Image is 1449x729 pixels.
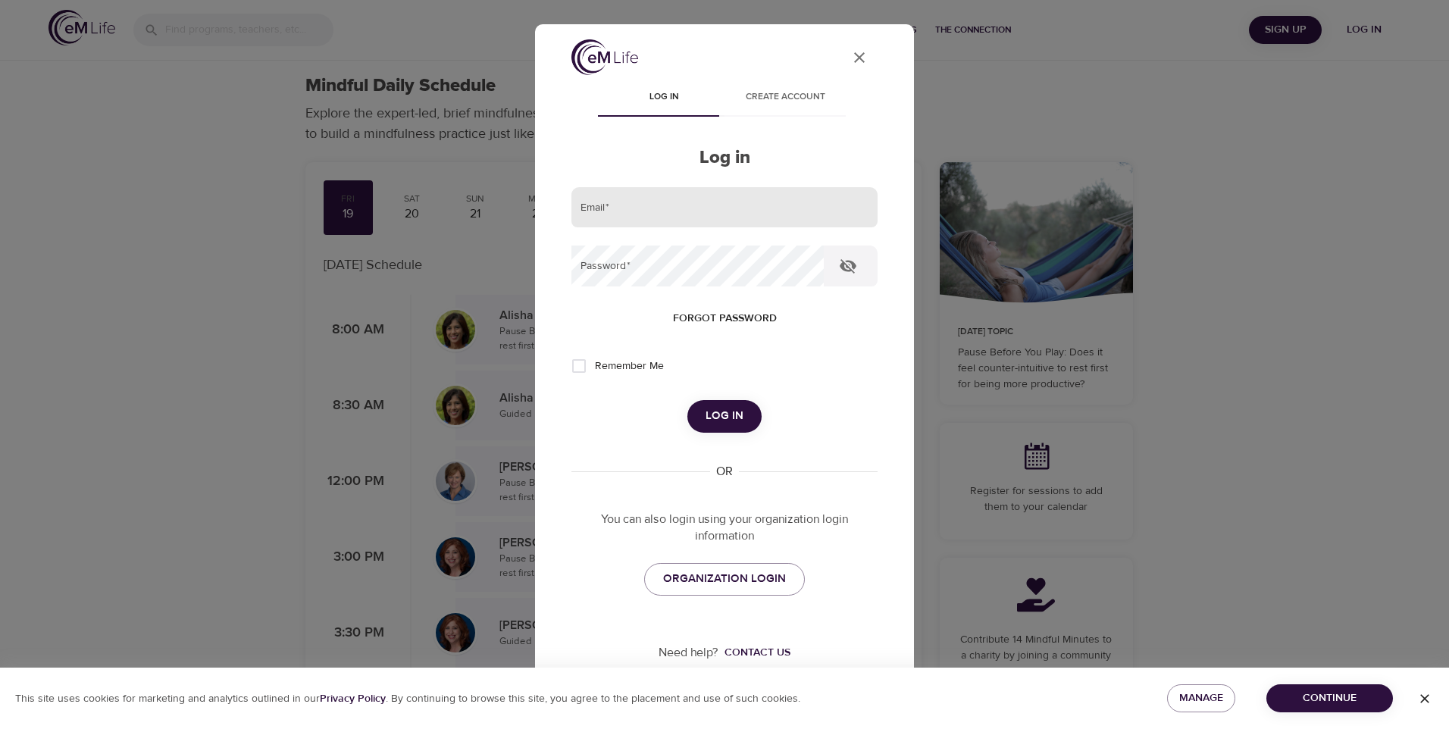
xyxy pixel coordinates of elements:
[571,511,878,546] p: You can also login using your organization login information
[718,645,790,660] a: Contact us
[571,147,878,169] h2: Log in
[687,400,762,432] button: Log in
[320,692,386,706] b: Privacy Policy
[841,39,878,76] button: close
[663,569,786,589] span: ORGANIZATION LOGIN
[659,644,718,662] p: Need help?
[734,89,837,105] span: Create account
[1278,689,1381,708] span: Continue
[595,358,664,374] span: Remember Me
[644,563,805,595] a: ORGANIZATION LOGIN
[612,89,715,105] span: Log in
[724,645,790,660] div: Contact us
[571,39,638,75] img: logo
[710,463,739,480] div: OR
[667,305,783,333] button: Forgot password
[571,80,878,117] div: disabled tabs example
[706,406,743,426] span: Log in
[1179,689,1223,708] span: Manage
[673,309,777,328] span: Forgot password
